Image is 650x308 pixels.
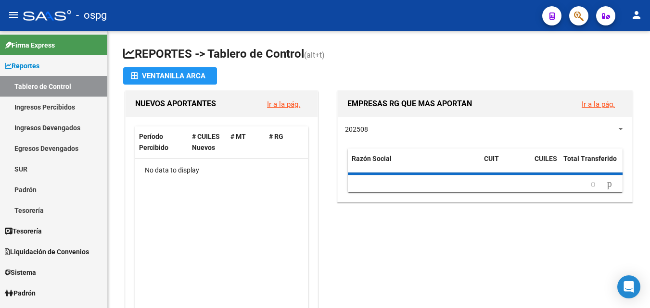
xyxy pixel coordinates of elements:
button: Ventanilla ARCA [123,67,217,85]
datatable-header-cell: # RG [265,126,304,158]
datatable-header-cell: # MT [227,126,265,158]
span: - ospg [76,5,107,26]
div: Ventanilla ARCA [131,67,209,85]
span: Padrón [5,288,36,298]
span: Reportes [5,61,39,71]
span: (alt+t) [304,50,325,60]
div: Open Intercom Messenger [617,275,640,298]
button: Ir a la pág. [574,95,623,113]
span: CUIT [484,155,499,162]
span: # RG [269,133,283,140]
span: Firma Express [5,40,55,50]
datatable-header-cell: CUILES [531,148,560,180]
datatable-header-cell: # CUILES Nuevos [188,126,227,158]
span: Período Percibido [139,133,168,151]
a: go to previous page [586,179,600,189]
a: go to next page [603,179,616,189]
datatable-header-cell: Razón Social [348,148,480,180]
span: CUILES [535,155,557,162]
mat-icon: menu [8,9,19,21]
span: # CUILES Nuevos [192,133,220,151]
button: Ir a la pág. [259,95,308,113]
a: Ir a la pág. [582,100,615,109]
span: 202508 [345,125,368,133]
span: NUEVOS APORTANTES [135,99,216,108]
datatable-header-cell: Período Percibido [135,126,188,158]
span: EMPRESAS RG QUE MAS APORTAN [347,99,472,108]
span: Sistema [5,267,36,278]
span: # MT [230,133,246,140]
mat-icon: person [631,9,642,21]
span: Razón Social [352,155,392,162]
h1: REPORTES -> Tablero de Control [123,46,635,63]
div: No data to display [135,159,310,183]
span: Total Transferido [563,155,617,162]
datatable-header-cell: CUIT [480,148,531,180]
datatable-header-cell: Total Transferido [560,148,627,180]
span: Tesorería [5,226,42,236]
span: Liquidación de Convenios [5,246,89,257]
a: Ir a la pág. [267,100,300,109]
